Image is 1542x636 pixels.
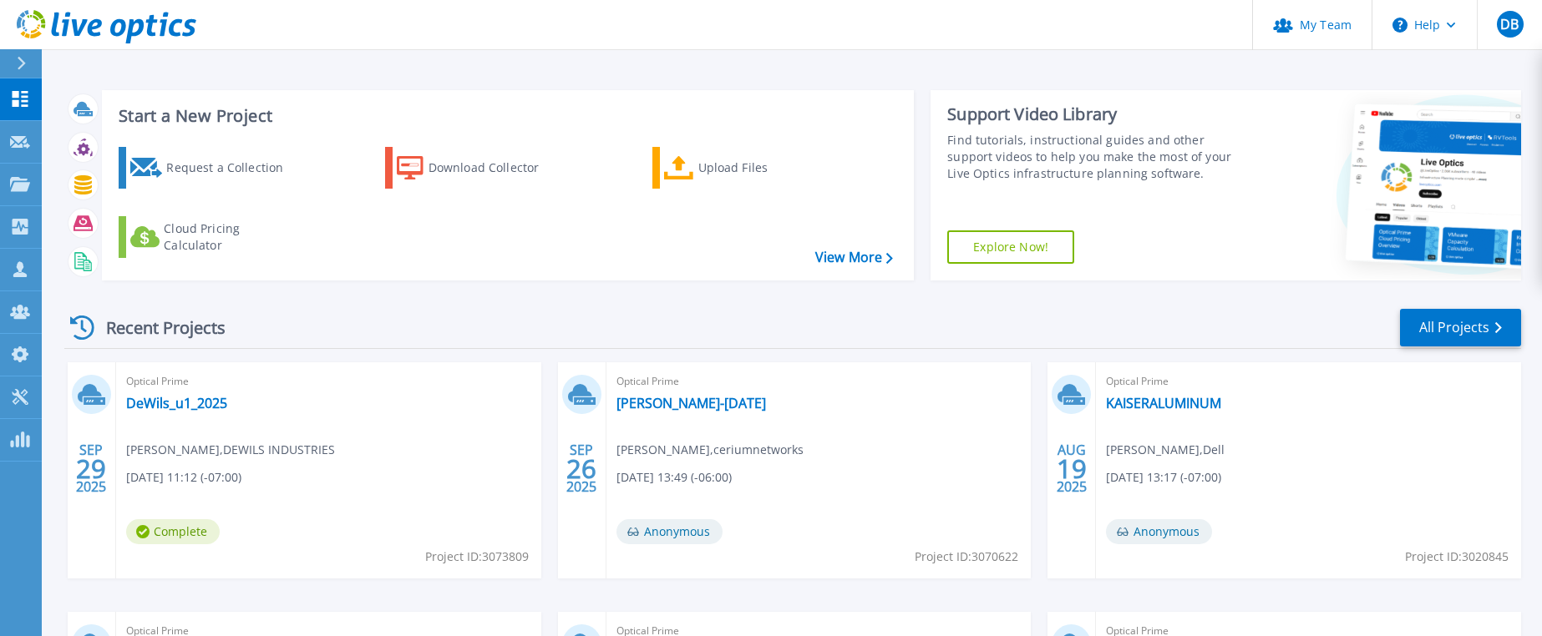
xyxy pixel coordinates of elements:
a: DeWils_u1_2025 [126,395,227,411]
a: Upload Files [652,147,839,189]
a: Explore Now! [947,230,1074,264]
a: Download Collector [385,147,571,189]
div: Download Collector [429,151,562,184]
span: Project ID: 3073809 [425,548,529,566]
span: Project ID: 3020845 [1405,548,1509,566]
a: [PERSON_NAME]-[DATE] [616,395,766,411]
div: AUG 2025 [1056,438,1088,499]
div: SEP 2025 [75,438,107,499]
span: 29 [76,462,106,476]
span: Complete [126,519,220,544]
h3: Start a New Project [119,107,892,125]
span: Anonymous [616,519,723,544]
div: Recent Projects [64,307,248,348]
span: DB [1500,18,1519,31]
span: [PERSON_NAME] , Dell [1106,441,1225,459]
a: View More [815,250,893,265]
span: Project ID: 3070622 [915,548,1018,566]
div: Cloud Pricing Calculator [164,220,297,254]
div: Support Video Library [947,103,1247,125]
span: 26 [566,462,596,476]
a: KAISERALUMINUM [1106,395,1221,411]
div: Upload Files [698,151,832,184]
span: [PERSON_NAME] , DEWILS INDUSTRIES [126,441,335,459]
a: Cloud Pricing Calculator [119,216,305,258]
span: [DATE] 13:49 (-06:00) [616,468,732,487]
a: All Projects [1400,309,1521,346]
div: Find tutorials, instructional guides and other support videos to help you make the most of your L... [947,132,1247,182]
a: Request a Collection [119,147,305,189]
span: Optical Prime [616,372,1022,391]
span: Optical Prime [126,372,531,391]
span: Optical Prime [1106,372,1511,391]
span: 19 [1057,462,1087,476]
div: Request a Collection [166,151,300,184]
span: [DATE] 13:17 (-07:00) [1106,468,1221,487]
span: Anonymous [1106,519,1212,544]
div: SEP 2025 [566,438,597,499]
span: [DATE] 11:12 (-07:00) [126,468,241,487]
span: [PERSON_NAME] , ceriumnetworks [616,441,804,459]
